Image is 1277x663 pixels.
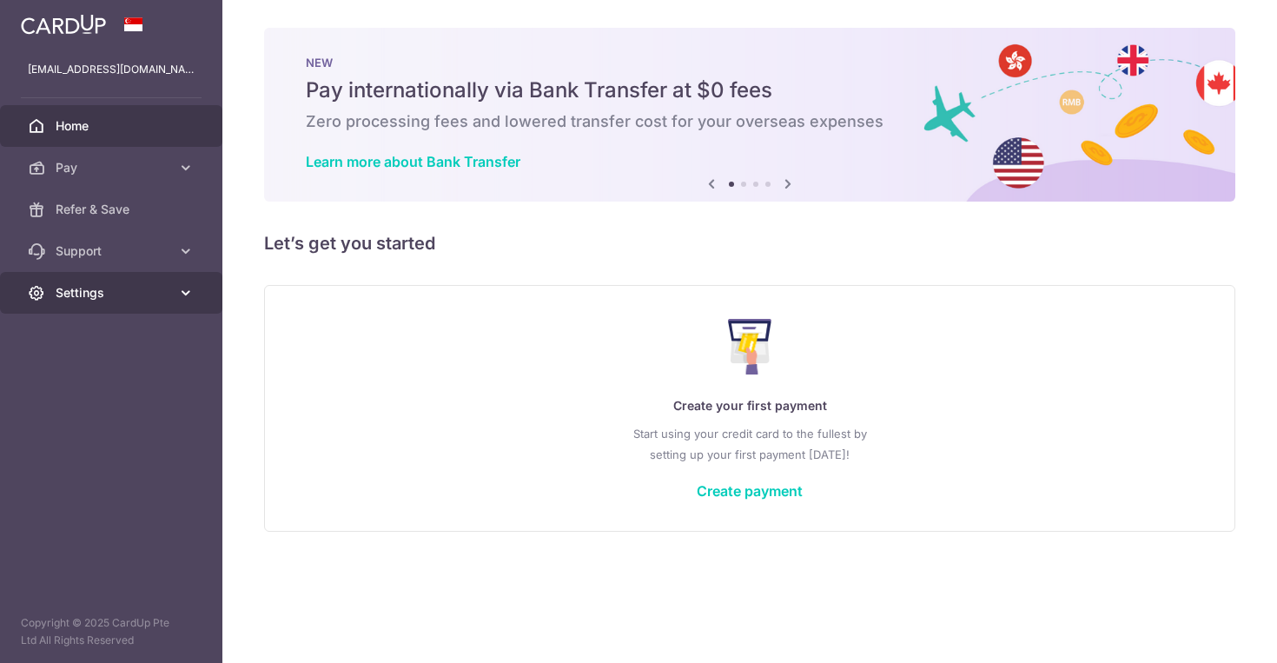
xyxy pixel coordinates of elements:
[28,61,195,78] p: [EMAIL_ADDRESS][DOMAIN_NAME]
[56,117,170,135] span: Home
[306,56,1194,70] p: NEW
[306,111,1194,132] h6: Zero processing fees and lowered transfer cost for your overseas expenses
[697,482,803,500] a: Create payment
[56,284,170,302] span: Settings
[728,319,772,375] img: Make Payment
[21,14,106,35] img: CardUp
[300,395,1200,416] p: Create your first payment
[56,242,170,260] span: Support
[56,159,170,176] span: Pay
[264,28,1235,202] img: Bank transfer banner
[306,76,1194,104] h5: Pay internationally via Bank Transfer at $0 fees
[264,229,1235,257] h5: Let’s get you started
[300,423,1200,465] p: Start using your credit card to the fullest by setting up your first payment [DATE]!
[306,153,520,170] a: Learn more about Bank Transfer
[56,201,170,218] span: Refer & Save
